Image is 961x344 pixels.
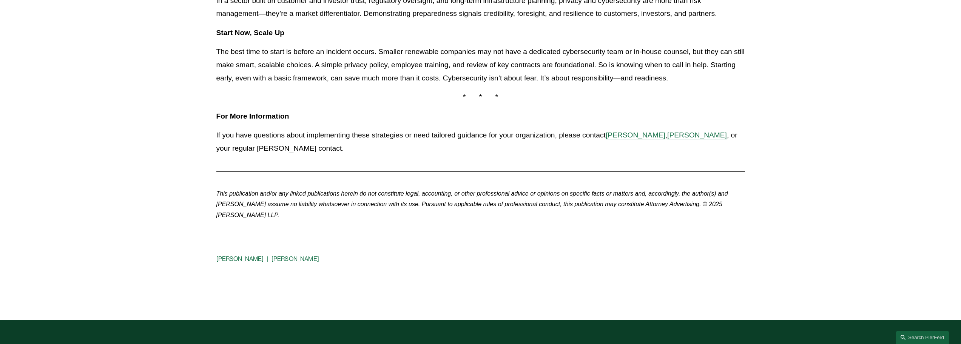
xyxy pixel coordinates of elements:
[667,131,727,139] a: [PERSON_NAME]
[216,29,285,37] strong: Start Now, Scale Up
[606,131,665,139] a: [PERSON_NAME]
[216,45,745,85] p: The best time to start is before an incident occurs. Smaller renewable companies may not have a d...
[216,190,730,219] em: This publication and/or any linked publications herein do not constitute legal, accounting, or ot...
[216,129,745,155] p: If you have questions about implementing these strategies or need tailored guidance for your orga...
[216,112,289,120] strong: For More Information
[216,255,264,262] a: [PERSON_NAME]
[896,331,949,344] a: Search this site
[271,255,319,262] a: [PERSON_NAME]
